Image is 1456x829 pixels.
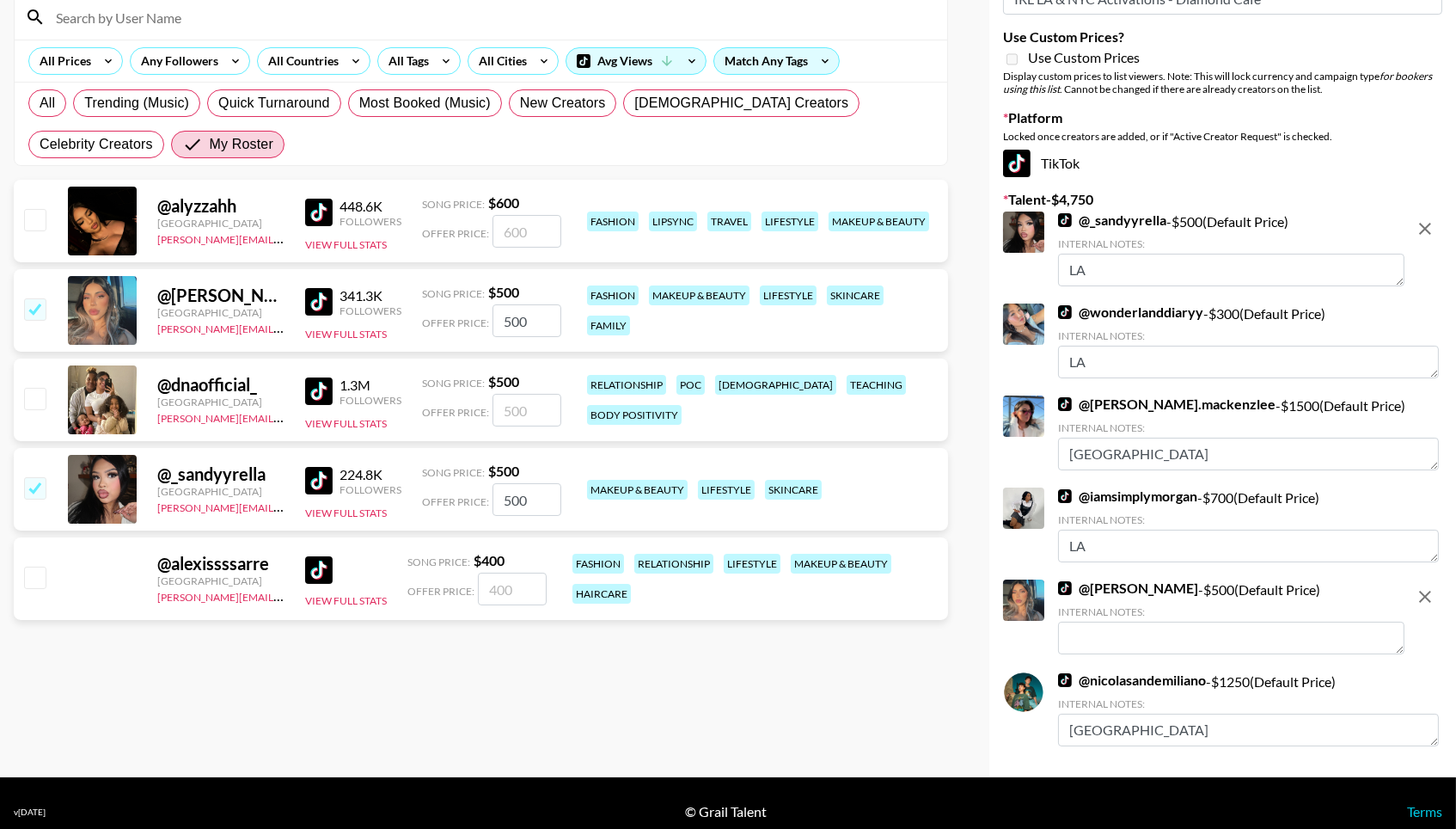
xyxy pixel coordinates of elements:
label: Use Custom Prices? [1003,28,1442,46]
span: Celebrity Creators [40,134,153,155]
span: Quick Turnaround [218,93,330,114]
div: Internal Notes: [1058,421,1439,434]
span: Offer Price: [422,316,489,329]
div: All Countries [258,48,342,74]
div: - $ 1500 (Default Price) [1058,396,1439,470]
div: @ [PERSON_NAME] [157,285,284,306]
a: @iamsimplymorgan [1058,488,1197,505]
div: lifestyle [724,554,780,574]
img: TikTok [1058,213,1072,227]
span: Offer Price: [407,585,474,598]
span: Song Price: [422,287,485,300]
input: 500 [492,394,561,427]
span: Song Price: [422,466,485,479]
a: [PERSON_NAME][EMAIL_ADDRESS][DOMAIN_NAME] [157,587,412,604]
div: relationship [634,554,713,574]
a: @[PERSON_NAME].mackenzlee [1058,396,1276,413]
div: family [587,316,630,335]
div: v [DATE] [14,807,46,818]
div: makeup & beauty [829,212,929,231]
a: Terms [1407,803,1442,820]
div: skincare [765,480,822,500]
div: - $ 300 (Default Price) [1058,304,1439,378]
input: Search by User Name [46,3,937,31]
a: @nicolasandemiliano [1058,672,1206,689]
span: Song Price: [422,377,485,390]
img: TikTok [305,556,333,584]
span: My Roster [210,134,273,155]
span: All [40,93,55,114]
input: 500 [492,304,561,337]
strong: $ 500 [488,373,519,390]
div: Display custom prices to list viewers. Note: This will lock currency and campaign type . Cannot b... [1003,70,1442,95]
button: View Full Stats [305,417,387,430]
div: Internal Notes: [1058,697,1439,710]
div: @ dnaofficial_ [157,374,284,396]
div: All Prices [29,48,95,74]
span: Most Booked (Music) [359,93,491,114]
span: Offer Price: [422,227,489,240]
div: lifestyle [698,480,755,500]
div: [GEOGRAPHIC_DATA] [157,217,284,230]
div: Match Any Tags [714,48,839,74]
input: 500 [492,483,561,516]
div: Internal Notes: [1058,237,1404,250]
div: 224.8K [340,466,401,483]
div: travel [707,212,751,231]
button: View Full Stats [305,507,387,519]
div: lifestyle [762,212,818,231]
div: - $ 500 (Default Price) [1058,212,1404,286]
div: lifestyle [760,286,817,305]
em: for bookers using this list [1003,70,1432,95]
textarea: [GEOGRAPHIC_DATA] [1058,438,1439,470]
div: Avg Views [566,48,706,74]
label: Talent - $ 4,750 [1003,191,1442,208]
div: - $ 500 (Default Price) [1058,580,1404,654]
strong: $ 500 [488,284,519,300]
div: lipsync [649,212,697,231]
button: View Full Stats [305,594,387,607]
a: @[PERSON_NAME] [1058,580,1198,597]
button: remove [1408,212,1442,246]
img: TikTok [1003,150,1031,177]
img: TikTok [305,199,333,226]
div: Internal Notes: [1058,513,1439,526]
div: fashion [587,212,639,231]
img: TikTok [1058,305,1072,319]
div: Internal Notes: [1058,605,1404,618]
div: Any Followers [131,48,222,74]
textarea: LA [1058,254,1404,286]
div: makeup & beauty [649,286,749,305]
div: Followers [340,483,401,496]
div: © Grail Talent [686,803,768,820]
img: TikTok [1058,581,1072,595]
span: Offer Price: [422,406,489,419]
img: TikTok [305,378,333,405]
span: [DEMOGRAPHIC_DATA] Creators [634,93,848,114]
div: teaching [847,375,906,395]
img: TikTok [305,467,333,494]
div: Locked once creators are added, or if "Active Creator Request" is checked. [1003,130,1442,143]
textarea: [GEOGRAPHIC_DATA] [1058,714,1439,746]
div: [DEMOGRAPHIC_DATA] [715,375,836,395]
div: 341.3K [340,287,401,304]
label: Platform [1003,109,1442,126]
img: TikTok [305,288,333,316]
div: [GEOGRAPHIC_DATA] [157,396,284,408]
a: @wonderlanddiaryy [1058,304,1203,321]
div: makeup & beauty [587,480,688,500]
div: [GEOGRAPHIC_DATA] [157,306,284,319]
input: 600 [492,215,561,248]
input: 400 [478,573,547,605]
div: @ alexissssarre [157,553,284,574]
div: fashion [572,554,624,574]
div: - $ 1250 (Default Price) [1058,672,1439,746]
strong: $ 600 [488,194,519,211]
strong: $ 500 [488,463,519,479]
div: 448.6K [340,198,401,215]
div: [GEOGRAPHIC_DATA] [157,485,284,498]
div: haircare [572,584,631,604]
a: [PERSON_NAME][EMAIL_ADDRESS][DOMAIN_NAME] [157,230,412,246]
button: remove [1408,580,1442,614]
div: Followers [340,394,401,407]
